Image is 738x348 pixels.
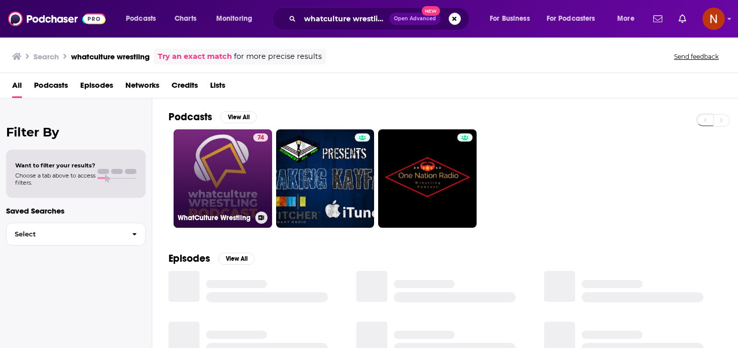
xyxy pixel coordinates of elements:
[7,231,124,237] span: Select
[178,214,251,222] h3: WhatCulture Wrestling
[483,11,543,27] button: open menu
[257,133,264,143] span: 74
[8,9,106,28] img: Podchaser - Follow, Share and Rate Podcasts
[71,52,150,61] h3: whatculture wrestling
[126,12,156,26] span: Podcasts
[12,77,22,98] a: All
[169,111,257,123] a: PodcastsView All
[125,77,159,98] a: Networks
[234,51,322,62] span: for more precise results
[6,125,146,140] h2: Filter By
[34,77,68,98] a: Podcasts
[394,16,436,21] span: Open Advanced
[174,129,272,228] a: 74WhatCulture Wrestling
[389,13,441,25] button: Open AdvancedNew
[702,8,725,30] span: Logged in as AdelNBM
[172,77,198,98] a: Credits
[210,77,225,98] a: Lists
[175,12,196,26] span: Charts
[15,172,95,186] span: Choose a tab above to access filters.
[649,10,666,27] a: Show notifications dropdown
[253,133,268,142] a: 74
[220,111,257,123] button: View All
[218,253,255,265] button: View All
[15,162,95,169] span: Want to filter your results?
[617,12,634,26] span: More
[209,11,265,27] button: open menu
[169,111,212,123] h2: Podcasts
[168,11,203,27] a: Charts
[490,12,530,26] span: For Business
[169,252,210,265] h2: Episodes
[33,52,59,61] h3: Search
[80,77,113,98] a: Episodes
[216,12,252,26] span: Monitoring
[671,52,722,61] button: Send feedback
[119,11,169,27] button: open menu
[547,12,595,26] span: For Podcasters
[702,8,725,30] img: User Profile
[675,10,690,27] a: Show notifications dropdown
[300,11,389,27] input: Search podcasts, credits, & more...
[6,223,146,246] button: Select
[540,11,610,27] button: open menu
[422,6,440,16] span: New
[610,11,647,27] button: open menu
[282,7,479,30] div: Search podcasts, credits, & more...
[702,8,725,30] button: Show profile menu
[6,206,146,216] p: Saved Searches
[158,51,232,62] a: Try an exact match
[169,252,255,265] a: EpisodesView All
